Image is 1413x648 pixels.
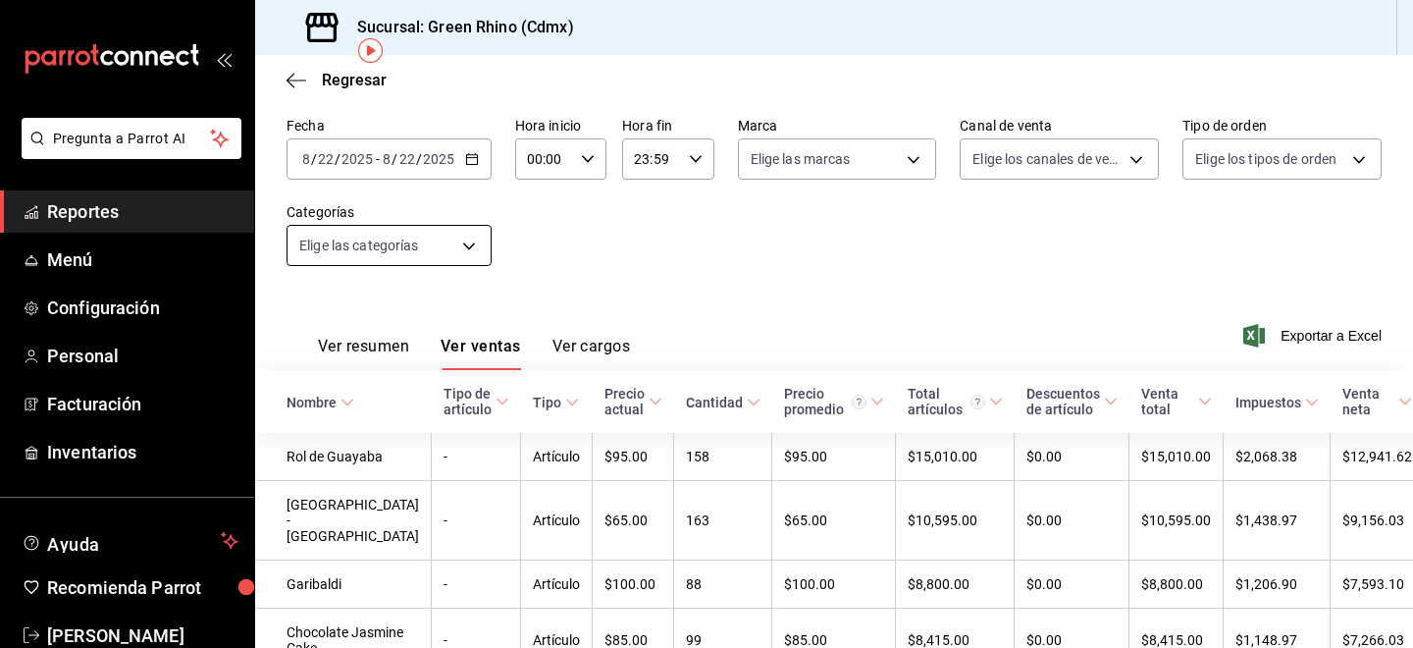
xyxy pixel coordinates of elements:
div: Tipo de artículo [444,386,492,417]
label: Canal de venta [960,119,1159,133]
span: Nombre [287,395,354,410]
td: $1,438.97 [1224,481,1331,561]
td: - [432,433,521,481]
td: $95.00 [593,433,674,481]
span: / [335,151,340,167]
td: $15,010.00 [896,433,1015,481]
td: $8,800.00 [1129,561,1224,609]
span: / [392,151,397,167]
span: - [376,151,380,167]
td: 158 [674,433,772,481]
span: Venta total [1141,386,1212,417]
button: Pregunta a Parrot AI [22,118,241,159]
td: 163 [674,481,772,561]
label: Hora inicio [515,119,606,133]
a: Pregunta a Parrot AI [14,142,241,163]
div: Tipo [533,395,561,410]
h3: Sucursal: Green Rhino (Cdmx) [341,16,574,39]
td: $8,800.00 [896,561,1015,609]
button: Ver cargos [552,337,631,370]
div: Nombre [287,395,337,410]
div: Total artículos [908,386,985,417]
span: Menú [47,246,238,273]
label: Hora fin [622,119,713,133]
span: Regresar [322,71,387,89]
td: [GEOGRAPHIC_DATA] - [GEOGRAPHIC_DATA] [255,481,432,561]
td: $2,068.38 [1224,433,1331,481]
label: Marca [738,119,937,133]
div: Descuentos de artículo [1026,386,1100,417]
input: -- [317,151,335,167]
div: Cantidad [686,395,743,410]
td: $15,010.00 [1129,433,1224,481]
td: $10,595.00 [1129,481,1224,561]
span: Pregunta a Parrot AI [53,129,211,149]
td: $65.00 [772,481,896,561]
td: $95.00 [772,433,896,481]
input: -- [301,151,311,167]
td: Garibaldi [255,561,432,609]
span: Elige los tipos de orden [1195,149,1336,169]
td: $100.00 [593,561,674,609]
span: Configuración [47,295,238,321]
svg: Precio promedio = Total artículos / cantidad [852,395,866,409]
svg: El total artículos considera cambios de precios en los artículos así como costos adicionales por ... [970,395,985,409]
div: Venta neta [1342,386,1395,417]
td: Artículo [521,561,593,609]
td: $0.00 [1015,481,1129,561]
td: - [432,481,521,561]
div: Precio promedio [784,386,866,417]
span: Tipo [533,395,579,410]
span: Tipo de artículo [444,386,509,417]
div: navigation tabs [318,337,630,370]
input: -- [382,151,392,167]
span: Precio actual [604,386,662,417]
span: Elige las categorías [299,236,419,255]
td: $0.00 [1015,561,1129,609]
input: ---- [422,151,455,167]
span: Precio promedio [784,386,884,417]
span: Impuestos [1235,395,1319,410]
button: Ver ventas [441,337,521,370]
div: Precio actual [604,386,645,417]
div: Impuestos [1235,395,1301,410]
button: Regresar [287,71,387,89]
span: Total artículos [908,386,1003,417]
td: Artículo [521,481,593,561]
span: Recomienda Parrot [47,574,238,601]
span: Inventarios [47,439,238,465]
span: Reportes [47,198,238,225]
span: Facturación [47,391,238,417]
span: Ayuda [47,529,213,553]
td: $0.00 [1015,433,1129,481]
img: Tooltip marker [358,38,383,63]
td: Artículo [521,433,593,481]
span: / [416,151,422,167]
div: Venta total [1141,386,1194,417]
span: Venta neta [1342,386,1413,417]
td: $1,206.90 [1224,561,1331,609]
span: Elige las marcas [751,149,851,169]
td: - [432,561,521,609]
td: $10,595.00 [896,481,1015,561]
input: ---- [340,151,374,167]
span: Personal [47,343,238,369]
td: $65.00 [593,481,674,561]
button: Ver resumen [318,337,409,370]
button: open_drawer_menu [216,51,232,67]
td: $100.00 [772,561,896,609]
td: Rol de Guayaba [255,433,432,481]
input: -- [398,151,416,167]
td: 88 [674,561,772,609]
span: Cantidad [686,395,760,410]
span: Descuentos de artículo [1026,386,1118,417]
label: Tipo de orden [1182,119,1382,133]
span: / [311,151,317,167]
label: Fecha [287,119,492,133]
span: Elige los canales de venta [972,149,1123,169]
button: Exportar a Excel [1247,324,1382,348]
label: Categorías [287,205,492,219]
